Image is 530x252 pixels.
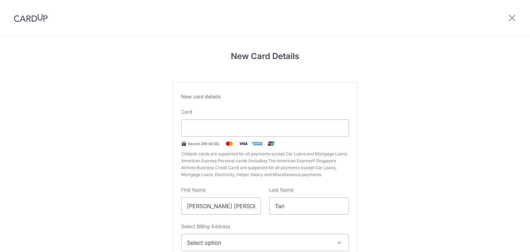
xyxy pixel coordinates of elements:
button: Select option [181,234,349,251]
img: CardUp [14,14,48,22]
label: First Name [181,186,206,193]
img: .alt.unionpay [264,139,278,148]
input: Cardholder Last Name [269,197,349,215]
h4: New Card Details [173,50,357,62]
img: .alt.amex [250,139,264,148]
span: Select option [187,239,331,247]
label: Last Name [269,186,294,193]
span: Citibank cards are supported for all payments except Car Loans and Mortgage Loans. American Expre... [181,151,349,178]
iframe: Secure payment input frame [187,124,343,132]
input: Cardholder First Name [181,197,261,215]
label: Card [181,108,192,115]
label: Select Billing Address [181,223,230,230]
div: New card details [181,93,349,100]
img: Mastercard [223,139,236,148]
span: Secure 256-bit SSL [188,141,220,146]
img: Visa [236,139,250,148]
